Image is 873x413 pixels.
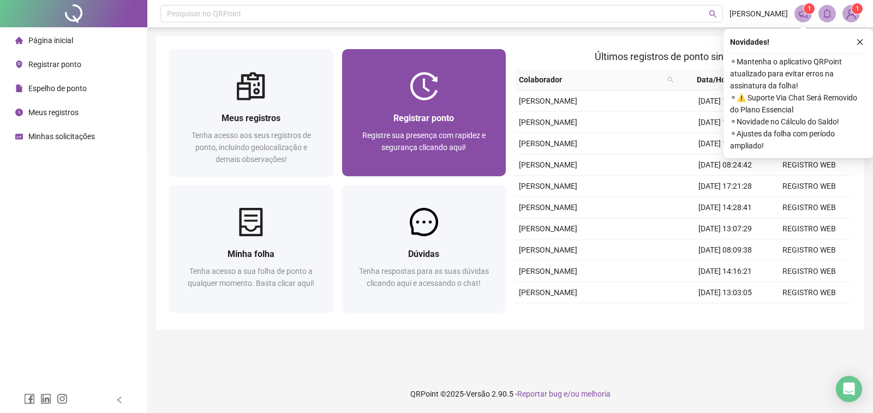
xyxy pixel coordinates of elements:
[767,282,851,303] td: REGISTRO WEB
[808,5,811,13] span: 1
[519,74,663,86] span: Colaborador
[822,9,832,19] span: bell
[342,49,506,176] a: Registrar pontoRegistre sua presença com rapidez e segurança clicando aqui!
[730,8,788,20] span: [PERSON_NAME]
[28,60,81,69] span: Registrar ponto
[393,113,454,123] span: Registrar ponto
[24,393,35,404] span: facebook
[15,85,23,92] span: file
[169,185,333,312] a: Minha folhaTenha acesso a sua folha de ponto a qualquer momento. Basta clicar aqui!
[517,390,611,398] span: Reportar bug e/ou melhoria
[836,376,862,402] div: Open Intercom Messenger
[856,5,859,13] span: 1
[730,128,866,152] span: ⚬ Ajustes da folha com período ampliado!
[843,5,859,22] img: 1360
[519,139,577,148] span: [PERSON_NAME]
[519,118,577,127] span: [PERSON_NAME]
[169,49,333,176] a: Meus registrosTenha acesso aos seus registros de ponto, incluindo geolocalização e demais observa...
[852,3,863,14] sup: Atualize o seu contato no menu Meus Dados
[342,185,506,312] a: DúvidasTenha respostas para as suas dúvidas clicando aqui e acessando o chat!
[665,71,676,88] span: search
[683,282,767,303] td: [DATE] 13:03:05
[804,3,815,14] sup: 1
[856,38,864,46] span: close
[519,267,577,276] span: [PERSON_NAME]
[667,76,674,83] span: search
[519,182,577,190] span: [PERSON_NAME]
[767,261,851,282] td: REGISTRO WEB
[519,246,577,254] span: [PERSON_NAME]
[683,74,747,86] span: Data/Hora
[798,9,808,19] span: notification
[222,113,280,123] span: Meus registros
[683,133,767,154] td: [DATE] 13:02:11
[15,61,23,68] span: environment
[15,109,23,116] span: clock-circle
[767,218,851,240] td: REGISTRO WEB
[362,131,486,152] span: Registre sua presença com rapidez e segurança clicando aqui!
[28,36,73,45] span: Página inicial
[683,197,767,218] td: [DATE] 14:28:41
[188,267,314,288] span: Tenha acesso a sua folha de ponto a qualquer momento. Basta clicar aqui!
[40,393,51,404] span: linkedin
[519,97,577,105] span: [PERSON_NAME]
[767,154,851,176] td: REGISTRO WEB
[683,154,767,176] td: [DATE] 08:24:42
[28,132,95,141] span: Minhas solicitações
[147,375,873,413] footer: QRPoint © 2025 - 2.90.5 -
[683,112,767,133] td: [DATE] 14:49:16
[519,288,577,297] span: [PERSON_NAME]
[730,116,866,128] span: ⚬ Novidade no Cálculo do Saldo!
[678,69,760,91] th: Data/Hora
[767,197,851,218] td: REGISTRO WEB
[767,303,851,325] td: REGISTRO WEB
[15,133,23,140] span: schedule
[519,203,577,212] span: [PERSON_NAME]
[683,303,767,325] td: [DATE] 08:05:47
[683,91,767,112] td: [DATE] 17:30:38
[683,176,767,197] td: [DATE] 17:21:28
[683,261,767,282] td: [DATE] 14:16:21
[466,390,490,398] span: Versão
[730,92,866,116] span: ⚬ ⚠️ Suporte Via Chat Será Removido do Plano Essencial
[15,37,23,44] span: home
[408,249,439,259] span: Dúvidas
[28,108,79,117] span: Meus registros
[359,267,489,288] span: Tenha respostas para as suas dúvidas clicando aqui e acessando o chat!
[683,240,767,261] td: [DATE] 08:09:38
[767,240,851,261] td: REGISTRO WEB
[519,224,577,233] span: [PERSON_NAME]
[767,176,851,197] td: REGISTRO WEB
[57,393,68,404] span: instagram
[709,10,717,18] span: search
[192,131,311,164] span: Tenha acesso aos seus registros de ponto, incluindo geolocalização e demais observações!
[730,56,866,92] span: ⚬ Mantenha o aplicativo QRPoint atualizado para evitar erros na assinatura da folha!
[730,36,769,48] span: Novidades !
[683,218,767,240] td: [DATE] 13:07:29
[116,396,123,404] span: left
[228,249,274,259] span: Minha folha
[28,84,87,93] span: Espelho de ponto
[519,160,577,169] span: [PERSON_NAME]
[595,51,771,62] span: Últimos registros de ponto sincronizados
